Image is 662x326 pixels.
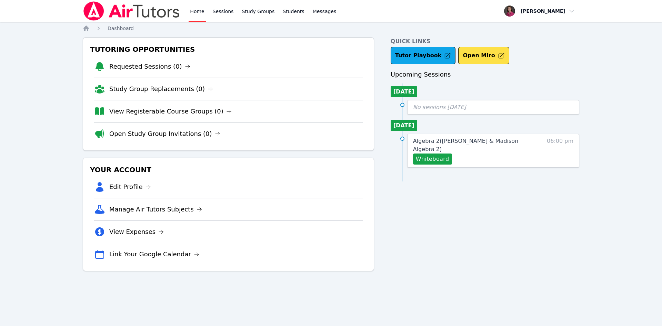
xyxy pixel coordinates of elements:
[83,25,579,32] nav: Breadcrumb
[413,154,452,165] button: Whiteboard
[413,104,466,110] span: No sessions [DATE]
[109,62,190,71] a: Requested Sessions (0)
[109,205,202,214] a: Manage Air Tutors Subjects
[83,1,180,21] img: Air Tutors
[391,70,579,79] h3: Upcoming Sessions
[391,86,417,97] li: [DATE]
[391,37,579,46] h4: Quick Links
[547,137,573,165] span: 06:00 pm
[109,182,151,192] a: Edit Profile
[89,164,368,176] h3: Your Account
[109,129,220,139] a: Open Study Group Invitations (0)
[458,47,509,64] button: Open Miro
[109,227,164,237] a: View Expenses
[89,43,368,56] h3: Tutoring Opportunities
[413,138,518,152] span: Algebra 2 ( [PERSON_NAME] & Madison Algebra 2 )
[108,26,134,31] span: Dashboard
[313,8,337,15] span: Messages
[108,25,134,32] a: Dashboard
[109,107,232,116] a: View Registerable Course Groups (0)
[391,47,456,64] a: Tutor Playbook
[391,120,417,131] li: [DATE]
[413,137,533,154] a: Algebra 2([PERSON_NAME] & Madison Algebra 2)
[109,84,213,94] a: Study Group Replacements (0)
[109,249,199,259] a: Link Your Google Calendar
